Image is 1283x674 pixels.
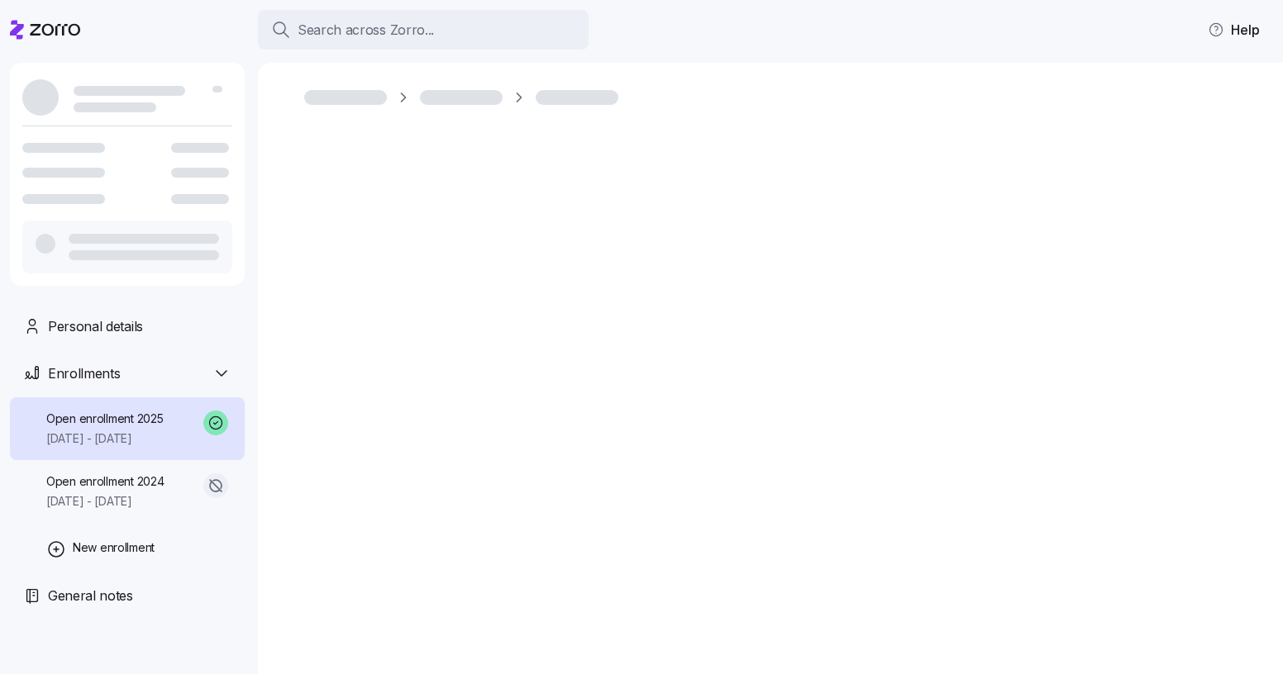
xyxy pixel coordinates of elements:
[46,411,163,427] span: Open enrollment 2025
[73,539,155,556] span: New enrollment
[46,493,164,510] span: [DATE] - [DATE]
[1208,20,1260,40] span: Help
[48,316,143,337] span: Personal details
[48,586,133,606] span: General notes
[1195,13,1273,46] button: Help
[298,20,434,40] span: Search across Zorro...
[258,10,589,50] button: Search across Zorro...
[46,430,163,447] span: [DATE] - [DATE]
[48,363,120,384] span: Enrollments
[46,473,164,490] span: Open enrollment 2024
